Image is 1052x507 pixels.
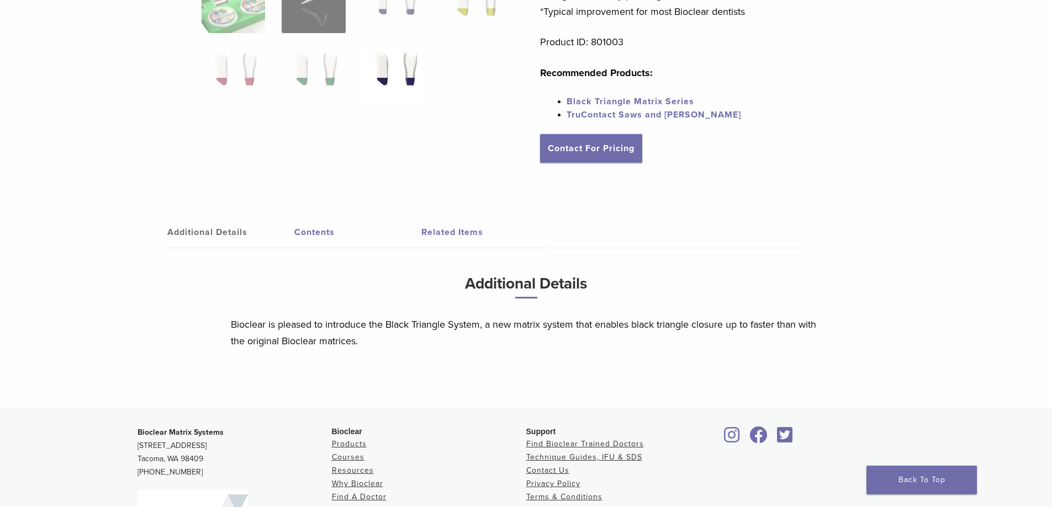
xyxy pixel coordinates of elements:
[138,426,332,479] p: [STREET_ADDRESS] Tacoma, WA 98409 [PHONE_NUMBER]
[526,427,556,436] span: Support
[138,428,224,437] strong: Bioclear Matrix Systems
[332,427,362,436] span: Bioclear
[526,466,569,475] a: Contact Us
[540,134,642,163] a: Contact For Pricing
[167,217,294,248] a: Additional Details
[332,479,383,488] a: Why Bioclear
[282,47,345,103] img: Black Triangle (BT) Kit - Image 10
[526,492,602,501] a: Terms & Conditions
[332,439,367,449] a: Products
[526,479,580,488] a: Privacy Policy
[231,270,822,307] h3: Additional Details
[231,316,822,349] p: Bioclear is pleased to introduce the Black Triangle System, a new matrix system that enables blac...
[567,109,741,120] a: TruContact Saws and [PERSON_NAME]
[332,466,374,475] a: Resources
[866,466,977,494] a: Back To Top
[332,492,387,501] a: Find A Doctor
[526,439,644,449] a: Find Bioclear Trained Doctors
[721,433,744,444] a: Bioclear
[332,452,364,462] a: Courses
[294,217,421,248] a: Contents
[202,47,265,103] img: Black Triangle (BT) Kit - Image 9
[540,67,653,79] strong: Recommended Products:
[540,34,865,50] p: Product ID: 801003
[362,47,426,103] img: Black Triangle (BT) Kit - Image 11
[774,433,797,444] a: Bioclear
[526,452,642,462] a: Technique Guides, IFU & SDS
[746,433,771,444] a: Bioclear
[421,217,548,248] a: Related Items
[567,96,694,107] a: Black Triangle Matrix Series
